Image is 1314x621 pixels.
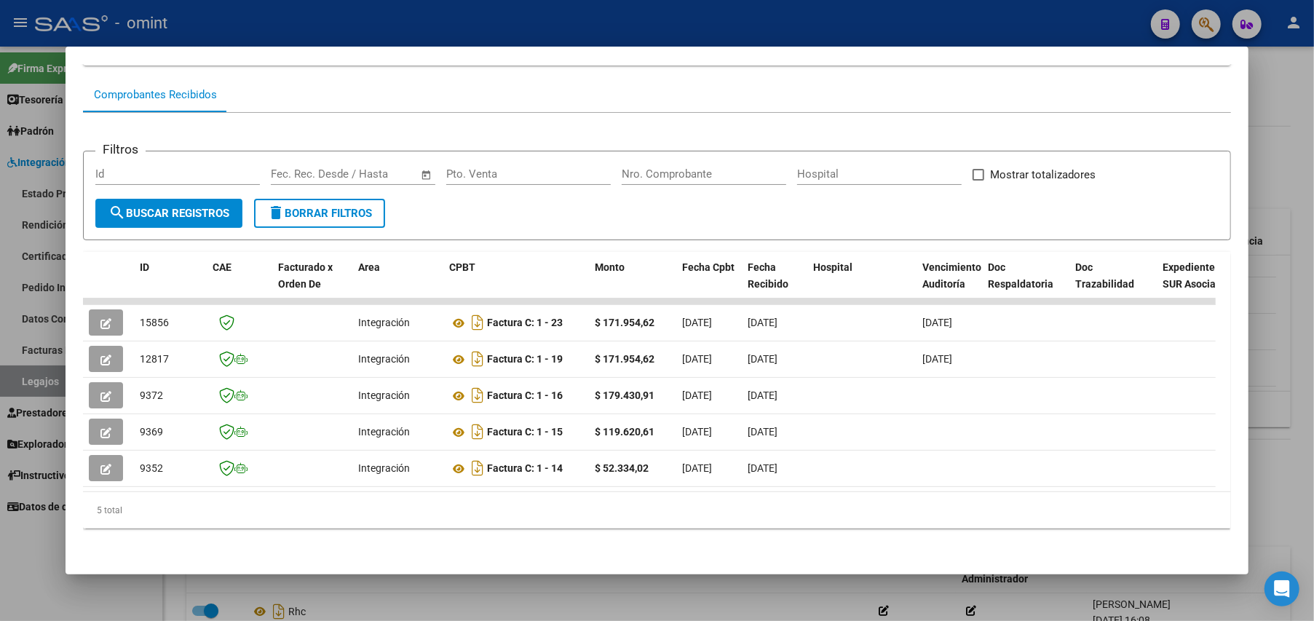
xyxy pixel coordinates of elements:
[267,204,285,221] mat-icon: delete
[982,252,1069,316] datatable-header-cell: Doc Respaldatoria
[682,353,712,365] span: [DATE]
[595,426,654,438] strong: $ 119.620,61
[108,207,229,220] span: Buscar Registros
[917,252,982,316] datatable-header-cell: Vencimiento Auditoría
[682,462,712,474] span: [DATE]
[922,317,952,328] span: [DATE]
[487,390,563,402] strong: Factura C: 1 - 16
[595,389,654,401] strong: $ 179.430,91
[140,462,163,474] span: 9352
[487,427,563,438] strong: Factura C: 1 - 15
[595,353,654,365] strong: $ 171.954,62
[748,317,777,328] span: [DATE]
[468,384,487,407] i: Descargar documento
[331,167,402,181] input: End date
[418,167,435,183] button: Open calendar
[807,252,917,316] datatable-header-cell: Hospital
[108,204,126,221] mat-icon: search
[1157,252,1237,316] datatable-header-cell: Expediente SUR Asociado
[468,347,487,371] i: Descargar documento
[272,252,352,316] datatable-header-cell: Facturado x Orden De
[358,317,410,328] span: Integración
[358,261,380,273] span: Area
[352,252,443,316] datatable-header-cell: Area
[358,353,410,365] span: Integración
[748,462,777,474] span: [DATE]
[95,140,146,159] h3: Filtros
[595,317,654,328] strong: $ 171.954,62
[682,426,712,438] span: [DATE]
[358,389,410,401] span: Integración
[140,426,163,438] span: 9369
[589,252,676,316] datatable-header-cell: Monto
[1163,261,1227,290] span: Expediente SUR Asociado
[83,492,1231,529] div: 5 total
[271,167,318,181] input: Start date
[140,261,149,273] span: ID
[922,261,981,290] span: Vencimiento Auditoría
[358,462,410,474] span: Integración
[922,353,952,365] span: [DATE]
[682,389,712,401] span: [DATE]
[988,261,1053,290] span: Doc Respaldatoria
[140,317,169,328] span: 15856
[278,261,333,290] span: Facturado x Orden De
[742,252,807,316] datatable-header-cell: Fecha Recibido
[140,389,163,401] span: 9372
[213,261,231,273] span: CAE
[682,261,735,273] span: Fecha Cpbt
[207,252,272,316] datatable-header-cell: CAE
[468,420,487,443] i: Descargar documento
[267,207,372,220] span: Borrar Filtros
[487,317,563,329] strong: Factura C: 1 - 23
[748,426,777,438] span: [DATE]
[1264,571,1299,606] div: Open Intercom Messenger
[468,311,487,334] i: Descargar documento
[682,317,712,328] span: [DATE]
[1069,252,1157,316] datatable-header-cell: Doc Trazabilidad
[468,456,487,480] i: Descargar documento
[449,261,475,273] span: CPBT
[358,426,410,438] span: Integración
[748,353,777,365] span: [DATE]
[990,166,1096,183] span: Mostrar totalizadores
[487,463,563,475] strong: Factura C: 1 - 14
[254,199,385,228] button: Borrar Filtros
[134,252,207,316] datatable-header-cell: ID
[595,261,625,273] span: Monto
[140,353,169,365] span: 12817
[94,87,217,103] div: Comprobantes Recibidos
[748,389,777,401] span: [DATE]
[595,462,649,474] strong: $ 52.334,02
[95,199,242,228] button: Buscar Registros
[813,261,852,273] span: Hospital
[748,261,788,290] span: Fecha Recibido
[487,354,563,365] strong: Factura C: 1 - 19
[1075,261,1134,290] span: Doc Trazabilidad
[676,252,742,316] datatable-header-cell: Fecha Cpbt
[443,252,589,316] datatable-header-cell: CPBT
